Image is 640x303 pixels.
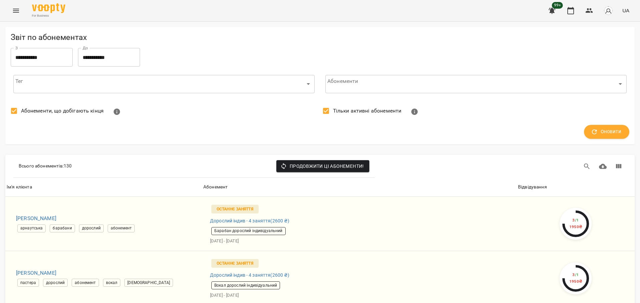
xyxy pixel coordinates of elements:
[569,217,582,230] div: 3 1950 ₴
[21,107,104,115] span: Абонементи, що добігають кінця
[16,214,197,223] h6: [PERSON_NAME]
[125,280,173,286] span: [DEMOGRAPHIC_DATA]
[611,158,627,174] button: Вигляд колонок
[575,218,579,222] span: / 1
[210,217,290,224] span: Дорослий індив - 4 заняття ( 2600 ₴ )
[203,183,228,191] div: Сортувати
[109,104,125,120] button: Показати абонементи з 3 або менше відвідуваннями або що закінчуються протягом 7 днів
[518,183,547,191] div: Сортувати
[211,205,259,213] p: Останнє заняття
[72,280,98,286] span: абонемент
[32,14,65,18] span: For Business
[7,183,32,191] div: Сортувати
[569,272,582,285] div: 3 1950 ₴
[575,272,579,277] span: / 1
[18,280,39,286] span: пастера
[18,225,45,231] span: арнаутська
[43,280,67,286] span: дорослий
[325,75,627,93] div: ​
[16,268,197,278] h6: [PERSON_NAME]
[592,128,621,136] span: Оновити
[282,162,364,170] span: Продовжити ці абонементи!
[103,280,120,286] span: вокал
[579,158,595,174] button: Пошук
[620,4,632,17] button: UA
[108,225,134,231] span: абонемент
[552,2,563,9] span: 99+
[210,292,509,299] p: [DATE] - [DATE]
[13,75,315,93] div: ​
[518,183,547,191] div: Відвідування
[210,238,509,244] p: [DATE] - [DATE]
[207,201,511,247] a: Останнє заняттяДорослий індив - 4 заняття(2600 ₴)Барабан дорослий індивідуальний[DATE] - [DATE]
[32,3,65,13] img: Voopty Logo
[211,259,259,268] p: Останнє заняття
[407,104,423,120] button: Показувати тільки абонементи з залишком занять або з відвідуваннями. Активні абонементи - це ті, ...
[11,268,197,288] a: [PERSON_NAME]пастерадорослийабонементвокал[DEMOGRAPHIC_DATA]
[604,6,613,15] img: avatar_s.png
[203,183,228,191] div: Абонемент
[595,158,611,174] button: Завантажити CSV
[210,272,290,279] span: Дорослий індив - 4 заняття ( 2600 ₴ )
[7,183,201,191] span: Ім'я клієнта
[79,225,103,231] span: дорослий
[7,183,32,191] div: Ім'я клієнта
[518,183,633,191] span: Відвідування
[622,7,629,14] span: UA
[207,255,511,301] a: Останнє заняттяДорослий індив - 4 заняття(2600 ₴)Вокал дорослий індивідуальний[DATE] - [DATE]
[276,160,369,172] button: Продовжити ці абонементи!
[19,163,72,169] p: Всього абонементів : 130
[584,125,629,139] button: Оновити
[203,183,515,191] span: Абонемент
[11,214,197,234] a: [PERSON_NAME]арнаутськабарабанидорослийабонемент
[333,107,402,115] span: Тільки активні абонементи
[11,32,629,43] h5: Звіт по абонементах
[5,155,635,178] div: Table Toolbar
[8,3,24,19] button: Menu
[212,283,280,288] span: Вокал дорослий індивідуальний
[50,225,74,231] span: барабани
[212,228,285,234] span: Барабан дорослий індивідуальний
